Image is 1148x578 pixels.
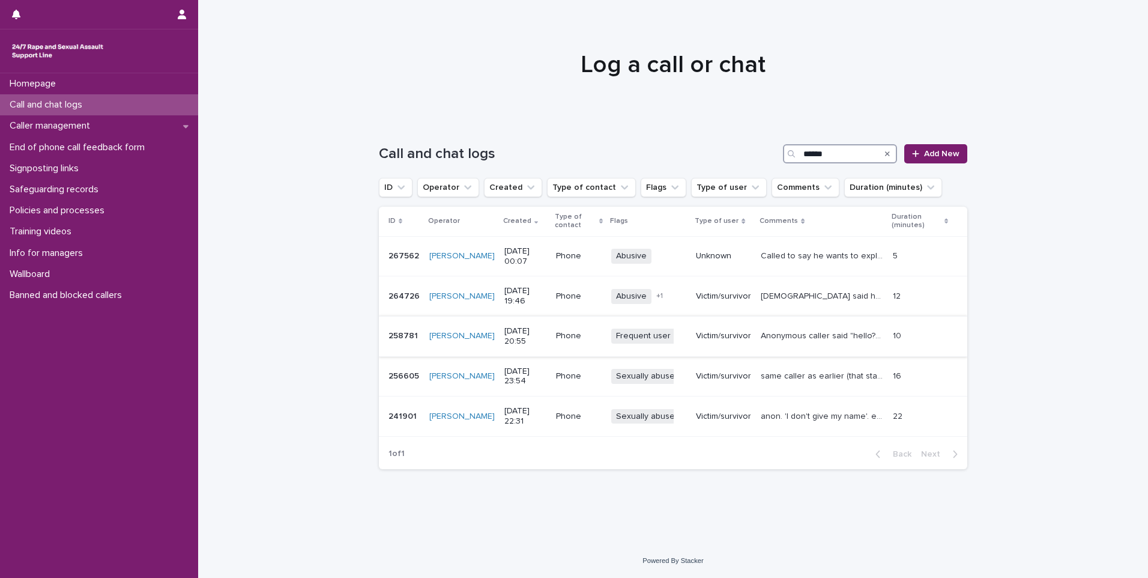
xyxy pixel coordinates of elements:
[656,293,663,300] span: + 1
[379,316,967,356] tr: 258781258781 [PERSON_NAME] [DATE] 20:55PhoneFrequent userVictim/survivorAnonymous caller said "he...
[5,99,92,111] p: Call and chat logs
[429,291,495,302] a: [PERSON_NAME]
[761,409,886,422] p: anon. 'I don't give my name'. experienced CSA when 8 y.o. by someone in foster care in London. Br...
[484,178,542,197] button: Created
[611,369,680,384] span: Sexually abuse
[642,557,703,564] a: Powered By Stacker
[388,409,419,422] p: 241901
[904,144,967,163] a: Add New
[893,289,903,302] p: 12
[504,246,546,267] p: [DATE] 00:07
[760,214,798,228] p: Comments
[695,214,739,228] p: Type of user
[761,249,886,261] p: Called to say he wants to explore his feelings, and asked what about his feelings. He said he is ...
[504,326,546,347] p: [DATE] 20:55
[916,449,967,460] button: Next
[772,178,839,197] button: Comments
[866,449,916,460] button: Back
[379,397,967,437] tr: 241901241901 [PERSON_NAME] [DATE] 22:31PhoneSexually abuseVictim/survivoranon. 'I don't give my n...
[641,178,686,197] button: Flags
[379,439,414,469] p: 1 of 1
[893,409,905,422] p: 22
[379,145,778,163] h1: Call and chat logs
[844,178,942,197] button: Duration (minutes)
[5,290,131,301] p: Banned and blocked callers
[388,369,421,382] p: 256605
[555,210,596,233] p: Type of contact
[5,205,114,216] p: Policies and processes
[5,184,108,195] p: Safeguarding records
[610,214,628,228] p: Flags
[5,248,92,259] p: Info for managers
[417,178,479,197] button: Operator
[429,371,495,382] a: [PERSON_NAME]
[10,39,106,63] img: rhQMoQhaT3yELyF149Cw
[611,329,675,344] span: Frequent user
[5,163,88,174] p: Signposting links
[429,412,495,422] a: [PERSON_NAME]
[5,226,81,237] p: Training videos
[696,251,751,261] p: Unknown
[556,331,602,341] p: Phone
[5,120,100,132] p: Caller management
[556,412,602,422] p: Phone
[504,367,546,387] p: [DATE] 23:54
[761,369,886,382] p: same caller as earlier (that started by saying he was 31). Kept asking can I talk to you, said he...
[893,329,904,341] p: 10
[611,249,651,264] span: Abusive
[388,289,422,302] p: 264726
[388,329,420,341] p: 258781
[892,210,941,233] p: Duration (minutes)
[556,251,602,261] p: Phone
[783,144,897,163] input: Search
[5,142,154,153] p: End of phone call feedback form
[379,50,967,79] h1: Log a call or chat
[893,369,904,382] p: 16
[556,371,602,382] p: Phone
[379,178,412,197] button: ID
[556,291,602,302] p: Phone
[379,356,967,397] tr: 256605256605 [PERSON_NAME] [DATE] 23:54PhoneSexually abuseVictim/survivorsame caller as earlier (...
[696,371,751,382] p: Victim/survivor
[5,269,59,280] p: Wallboard
[5,78,65,90] p: Homepage
[761,329,886,341] p: Anonymous caller said "hello?", afterwards silent with heavy breathing. Caller said he was "good"...
[388,214,396,228] p: ID
[691,178,767,197] button: Type of user
[696,412,751,422] p: Victim/survivor
[547,178,636,197] button: Type of contact
[924,150,959,158] span: Add New
[696,331,751,341] p: Victim/survivor
[886,450,911,458] span: Back
[696,291,751,302] p: Victim/survivor
[921,450,947,458] span: Next
[504,286,546,306] p: [DATE] 19:46
[379,276,967,317] tr: 264726264726 [PERSON_NAME] [DATE] 19:46PhoneAbusive+1Victim/survivor[DEMOGRAPHIC_DATA] said he wa...
[379,236,967,276] tr: 267562267562 [PERSON_NAME] [DATE] 00:07PhoneAbusiveUnknownCalled to say he wants to explore his f...
[611,289,651,304] span: Abusive
[504,406,546,427] p: [DATE] 22:31
[503,214,531,228] p: Created
[388,249,421,261] p: 267562
[761,289,886,302] p: Male said he was "feeling good" and wanted to know what he could talk about, disclosed sexual abu...
[429,331,495,341] a: [PERSON_NAME]
[893,249,900,261] p: 5
[428,214,460,228] p: Operator
[429,251,495,261] a: [PERSON_NAME]
[611,409,680,424] span: Sexually abuse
